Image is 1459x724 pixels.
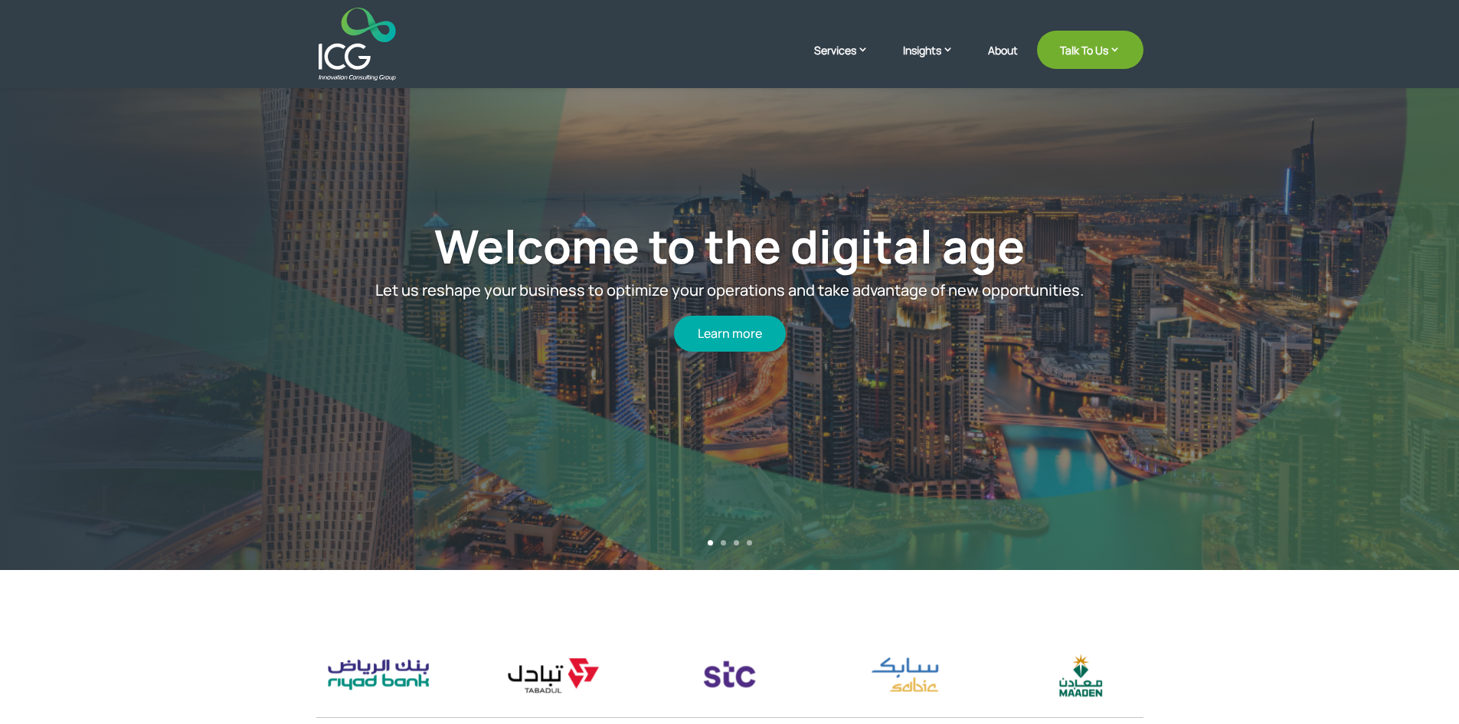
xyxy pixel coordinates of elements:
[842,648,967,701] img: sabic logo
[721,540,726,545] a: 2
[1018,649,1143,701] div: 9 / 17
[667,649,792,701] img: stc logo
[903,42,969,80] a: Insights
[747,540,752,545] a: 4
[319,8,396,80] img: ICG
[734,540,739,545] a: 3
[434,215,1025,278] a: Welcome to the digital age
[988,44,1018,80] a: About
[842,648,967,701] div: 8 / 17
[667,649,792,701] div: 7 / 17
[375,280,1084,301] span: Let us reshape your business to optimize your operations and take advantage of new opportunities.
[492,649,617,701] div: 6 / 17
[1018,649,1143,701] img: maaden logo
[708,540,713,545] a: 1
[492,649,617,701] img: tabadul logo
[674,316,786,352] a: Learn more
[316,649,440,701] img: riyad bank
[316,649,440,701] div: 5 / 17
[814,42,884,80] a: Services
[1037,31,1143,69] a: Talk To Us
